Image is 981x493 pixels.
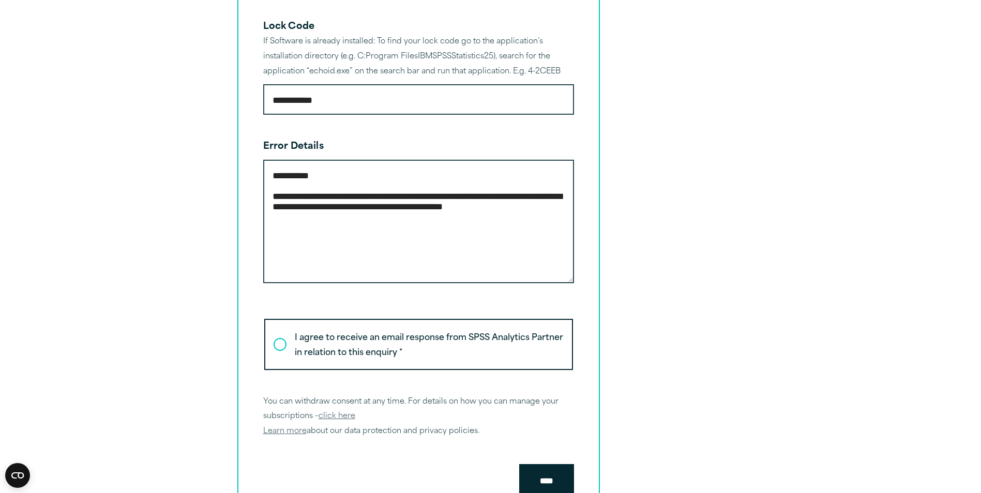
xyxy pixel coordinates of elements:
a: Learn more [263,427,307,435]
button: Open CMP widget [5,463,30,488]
div: If Software is already installed: To find your lock code go to the application’s installation dir... [263,35,574,79]
svg: CookieBot Widget Icon [5,463,30,488]
label: I agree to receive an email response from SPSS Analytics Partner in relation to this enquiry * [264,319,573,370]
label: Error Details [263,142,324,151]
span: You can withdraw consent at any time. For details on how you can manage your subscriptions – abou... [263,398,559,436]
div: CookieBot Widget Contents [5,463,30,488]
a: click here [319,412,355,420]
label: Lock Code [263,22,315,32]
